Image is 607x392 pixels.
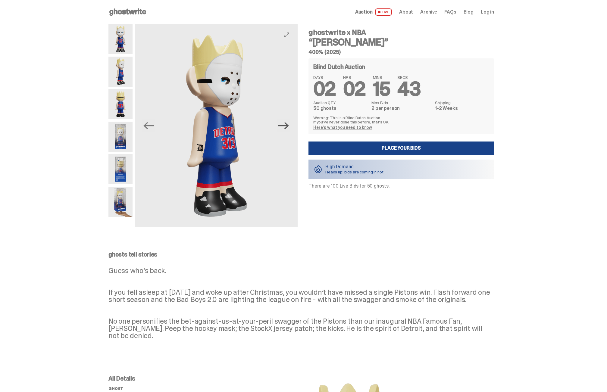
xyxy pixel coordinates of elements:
[399,10,413,14] a: About
[397,76,421,101] span: 43
[108,187,133,217] img: eminem%20scale.png
[343,75,366,79] span: HRS
[108,154,133,184] img: Eminem_NBA_400_13.png
[375,8,392,16] span: LIVE
[371,101,431,105] dt: Max Bids
[308,29,494,36] h4: ghostwrite x NBA
[108,122,133,152] img: Eminem_NBA_400_12.png
[355,10,373,14] span: Auction
[108,375,205,381] p: All Details
[444,10,456,14] a: FAQs
[142,119,155,132] button: Previous
[108,89,133,119] img: Copy%20of%20Eminem_NBA_400_6.png
[325,170,383,174] p: Heads up: bids are coming in hot
[108,57,133,87] img: Copy%20of%20Eminem_NBA_400_3.png
[108,267,494,339] p: Guess who’s back. If you fell asleep at [DATE] and woke up after Christmas, you wouldn’t have mis...
[277,119,290,132] button: Next
[313,75,336,79] span: DAYS
[308,49,494,55] h5: 400% (2025)
[325,164,383,169] p: High Demand
[420,10,437,14] a: Archive
[373,75,390,79] span: MINS
[308,184,494,188] p: There are 100 Live Bids for 50 ghosts.
[343,76,366,101] span: 02
[313,64,365,70] h4: Blind Dutch Auction
[313,116,489,124] p: Warning: This is a Blind Dutch Auction. If you’ve never done this before, that’s OK.
[313,106,368,111] dd: 50 ghosts
[308,37,494,47] h3: “[PERSON_NAME]”
[435,101,489,105] dt: Shipping
[371,106,431,111] dd: 2 per person
[313,125,372,130] a: Here's what you need to know
[435,106,489,111] dd: 1-2 Weeks
[397,75,421,79] span: SECS
[308,142,494,155] a: Place your Bids
[108,24,133,54] img: Copy%20of%20Eminem_NBA_400_1.png
[355,8,392,16] a: Auction LIVE
[313,76,336,101] span: 02
[313,101,368,105] dt: Auction QTY
[481,10,494,14] a: Log in
[373,76,390,101] span: 15
[108,386,123,391] span: ghost
[283,31,290,39] button: View full-screen
[464,10,474,14] a: Blog
[135,24,298,227] img: Copy%20of%20Eminem_NBA_400_3.png
[108,251,494,257] p: ghosts tell stories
